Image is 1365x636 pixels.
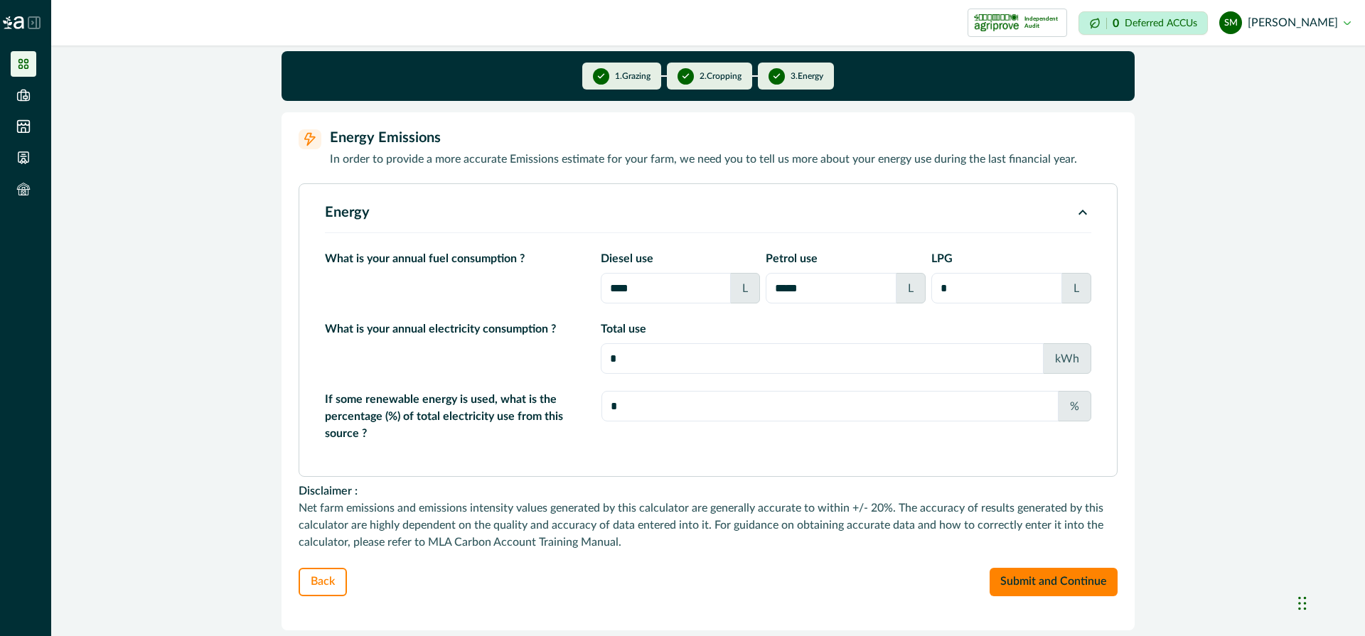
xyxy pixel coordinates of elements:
p: Net farm emissions and emissions intensity values generated by this calculator are generally accu... [299,500,1118,551]
p: Petrol use [766,250,926,267]
p: Diesel use [601,250,761,267]
p: What is your annual electricity consumption ? [325,320,589,338]
button: Submit and Continue [990,568,1118,596]
button: 1.Grazing [582,63,661,90]
p: Deferred ACCUs [1125,18,1197,28]
p: Total use [601,320,1091,338]
button: 2.Cropping [667,63,752,90]
button: steve le moenic[PERSON_NAME] [1219,6,1351,40]
div: L [1061,273,1091,303]
div: Energy [314,227,1103,462]
p: If some renewable energy is used, what is the percentage (%) of total electricity use from this s... [325,391,584,442]
p: Energy [325,204,1074,221]
p: What is your annual fuel consumption ? [325,250,589,267]
p: In order to provide a more accurate Emissions estimate for your farm, we need you to tell us more... [330,152,1077,166]
button: Back [299,568,347,596]
p: Independent Audit [1024,16,1061,30]
div: L [896,273,926,303]
p: Disclaimer : [299,483,1118,500]
img: Logo [3,16,24,29]
p: Energy Emissions [330,129,441,146]
div: Drag [1298,582,1307,625]
img: certification logo [974,11,1019,34]
div: % [1058,391,1091,421]
p: LPG [931,250,1091,267]
button: 3.Energy [758,63,834,90]
iframe: Chat Widget [1294,568,1365,636]
div: kWh [1043,343,1091,374]
button: Energy [314,198,1103,227]
p: 0 [1113,18,1119,29]
button: certification logoIndependent Audit [968,9,1067,37]
div: L [730,273,760,303]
